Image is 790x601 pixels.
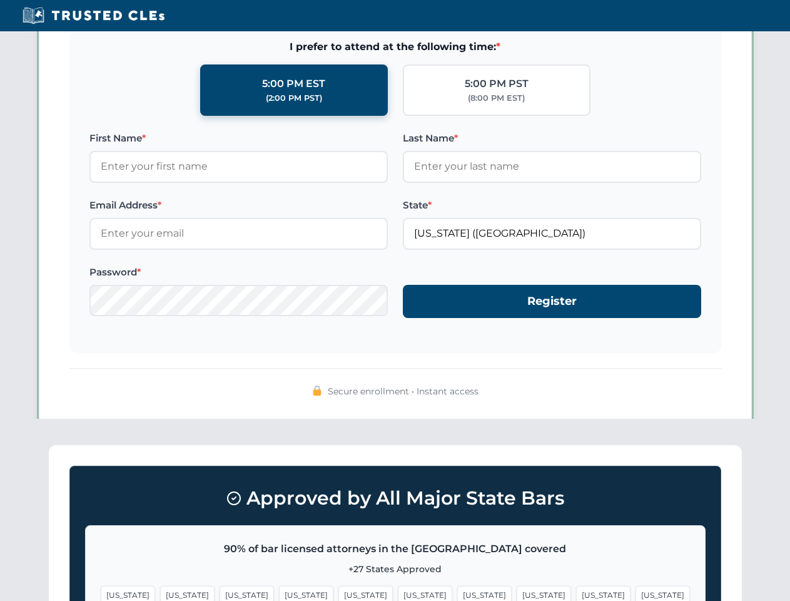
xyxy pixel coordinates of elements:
[262,76,325,92] div: 5:00 PM EST
[465,76,529,92] div: 5:00 PM PST
[403,151,701,182] input: Enter your last name
[89,198,388,213] label: Email Address
[89,151,388,182] input: Enter your first name
[89,265,388,280] label: Password
[89,218,388,249] input: Enter your email
[266,92,322,105] div: (2:00 PM PST)
[89,131,388,146] label: First Name
[403,218,701,249] input: Florida (FL)
[403,285,701,318] button: Register
[89,39,701,55] span: I prefer to attend at the following time:
[468,92,525,105] div: (8:00 PM EST)
[85,481,706,515] h3: Approved by All Major State Bars
[312,386,322,396] img: 🔒
[403,198,701,213] label: State
[101,562,690,576] p: +27 States Approved
[328,384,479,398] span: Secure enrollment • Instant access
[101,541,690,557] p: 90% of bar licensed attorneys in the [GEOGRAPHIC_DATA] covered
[19,6,168,25] img: Trusted CLEs
[403,131,701,146] label: Last Name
